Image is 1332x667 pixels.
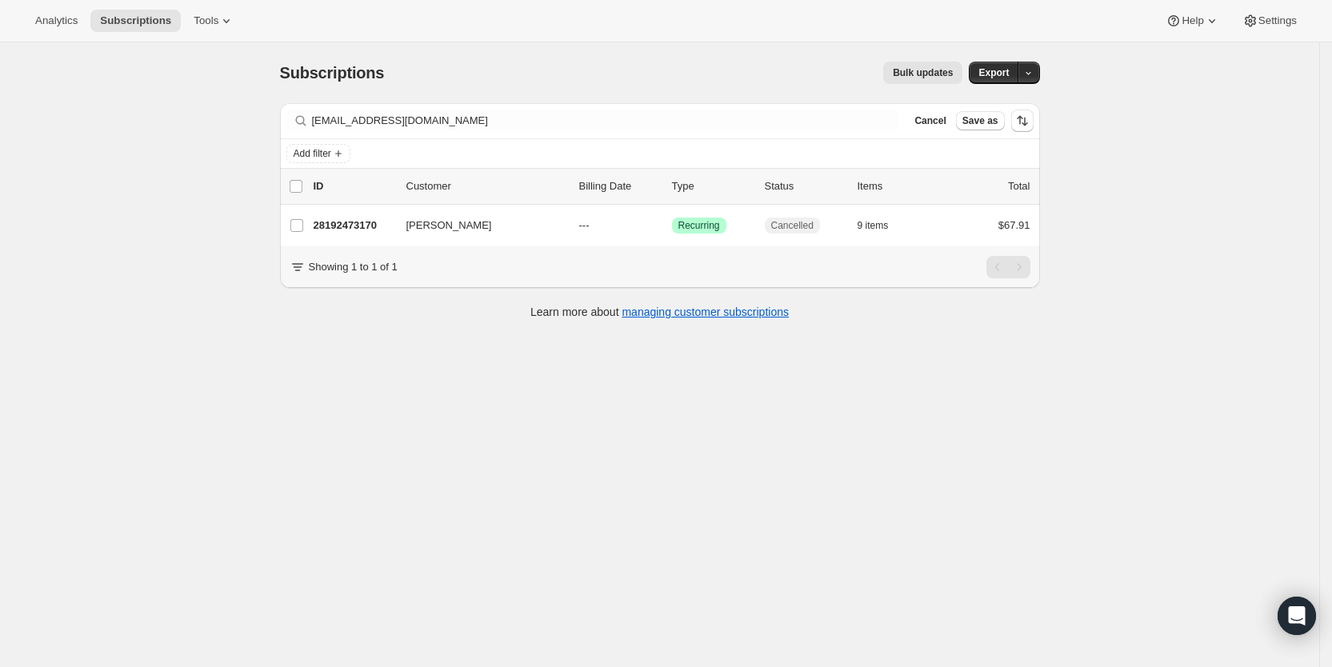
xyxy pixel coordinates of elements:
[90,10,181,32] button: Subscriptions
[956,111,1005,130] button: Save as
[1011,110,1034,132] button: Sort the results
[1233,10,1306,32] button: Settings
[314,214,1030,237] div: 28192473170[PERSON_NAME]---SuccessRecurringCancelled9 items$67.91
[1258,14,1297,27] span: Settings
[1182,14,1203,27] span: Help
[998,219,1030,231] span: $67.91
[858,219,889,232] span: 9 items
[969,62,1018,84] button: Export
[406,178,566,194] p: Customer
[397,213,557,238] button: [PERSON_NAME]
[579,178,659,194] p: Billing Date
[314,178,394,194] p: ID
[908,111,952,130] button: Cancel
[530,304,789,320] p: Learn more about
[100,14,171,27] span: Subscriptions
[678,219,720,232] span: Recurring
[280,64,385,82] span: Subscriptions
[893,66,953,79] span: Bulk updates
[986,256,1030,278] nav: Pagination
[1156,10,1229,32] button: Help
[765,178,845,194] p: Status
[672,178,752,194] div: Type
[858,178,938,194] div: Items
[286,144,350,163] button: Add filter
[312,110,899,132] input: Filter subscribers
[914,114,946,127] span: Cancel
[962,114,998,127] span: Save as
[579,219,590,231] span: ---
[858,214,906,237] button: 9 items
[309,259,398,275] p: Showing 1 to 1 of 1
[771,219,814,232] span: Cancelled
[314,178,1030,194] div: IDCustomerBilling DateTypeStatusItemsTotal
[622,306,789,318] a: managing customer subscriptions
[194,14,218,27] span: Tools
[294,147,331,160] span: Add filter
[26,10,87,32] button: Analytics
[184,10,244,32] button: Tools
[406,218,492,234] span: [PERSON_NAME]
[1008,178,1030,194] p: Total
[35,14,78,27] span: Analytics
[1278,597,1316,635] div: Open Intercom Messenger
[883,62,962,84] button: Bulk updates
[978,66,1009,79] span: Export
[314,218,394,234] p: 28192473170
